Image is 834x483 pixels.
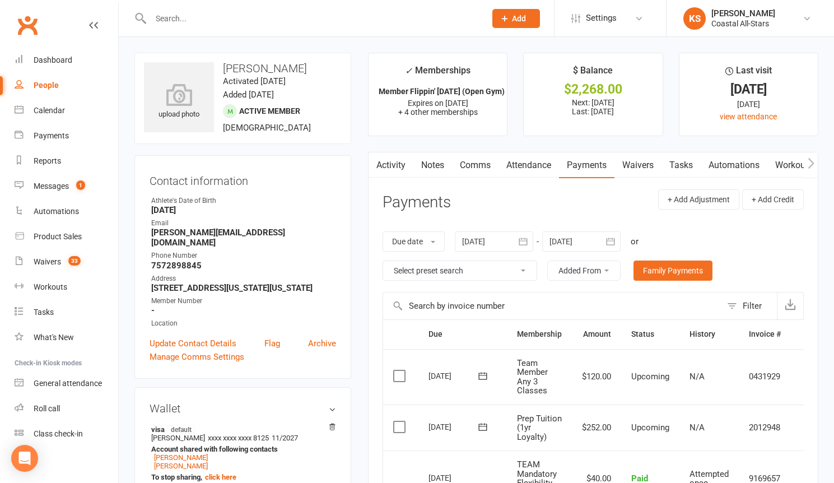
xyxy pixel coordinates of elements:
[15,371,118,396] a: General attendance kiosk mode
[34,379,102,388] div: General attendance
[492,9,540,28] button: Add
[151,227,336,248] strong: [PERSON_NAME][EMAIL_ADDRESS][DOMAIN_NAME]
[15,98,118,123] a: Calendar
[308,337,336,350] a: Archive
[721,292,777,319] button: Filter
[151,305,336,315] strong: -
[34,106,65,115] div: Calendar
[15,148,118,174] a: Reports
[379,87,505,96] strong: Member Flippin' [DATE] (Open Gym)
[573,63,613,83] div: $ Balance
[739,349,791,405] td: 0431929
[614,152,661,178] a: Waivers
[13,11,41,39] a: Clubworx
[428,418,480,435] div: [DATE]
[15,174,118,199] a: Messages 1
[711,18,775,29] div: Coastal All-Stars
[208,434,269,442] span: xxxx xxxx xxxx 8125
[147,11,478,26] input: Search...
[452,152,498,178] a: Comms
[683,7,706,30] div: KS
[534,83,652,95] div: $2,268.00
[151,296,336,306] div: Member Number
[725,63,772,83] div: Last visit
[572,320,621,349] th: Amount
[720,112,777,121] a: view attendance
[150,170,336,187] h3: Contact information
[15,199,118,224] a: Automations
[223,76,286,86] time: Activated [DATE]
[512,14,526,23] span: Add
[369,152,413,178] a: Activity
[743,299,762,313] div: Filter
[742,189,804,210] button: + Add Credit
[15,224,118,249] a: Product Sales
[15,275,118,300] a: Workouts
[151,218,336,229] div: Email
[661,152,701,178] a: Tasks
[151,205,336,215] strong: [DATE]
[507,320,572,349] th: Membership
[34,207,79,216] div: Automations
[205,473,236,481] a: click here
[739,405,791,451] td: 2012948
[689,83,808,95] div: [DATE]
[151,196,336,206] div: Athlete's Date of Birth
[144,83,214,120] div: upload photo
[76,180,85,190] span: 1
[405,63,470,84] div: Memberships
[154,462,208,470] a: [PERSON_NAME]
[34,232,82,241] div: Product Sales
[15,123,118,148] a: Payments
[413,152,452,178] a: Notes
[15,421,118,447] a: Class kiosk mode
[517,414,562,442] span: Prep Tuition (1yr Loyalty)
[631,422,669,433] span: Upcoming
[658,189,739,210] button: + Add Adjustment
[586,6,617,31] span: Settings
[34,131,69,140] div: Payments
[34,55,72,64] div: Dashboard
[151,283,336,293] strong: [STREET_ADDRESS][US_STATE][US_STATE]
[151,250,336,261] div: Phone Number
[34,156,61,165] div: Reports
[150,423,336,483] li: [PERSON_NAME]
[534,98,652,116] p: Next: [DATE] Last: [DATE]
[383,194,451,211] h3: Payments
[572,349,621,405] td: $120.00
[34,257,61,266] div: Waivers
[151,273,336,284] div: Address
[498,152,559,178] a: Attendance
[621,320,679,349] th: Status
[679,320,739,349] th: History
[559,152,614,178] a: Payments
[517,358,548,396] span: Team Member Any 3 Classes
[383,231,445,252] button: Due date
[34,81,59,90] div: People
[767,152,821,178] a: Workouts
[34,182,69,191] div: Messages
[264,337,280,350] a: Flag
[154,453,208,462] a: [PERSON_NAME]
[150,337,236,350] a: Update Contact Details
[15,48,118,73] a: Dashboard
[398,108,478,117] span: + 4 other memberships
[701,152,767,178] a: Automations
[34,308,54,317] div: Tasks
[547,261,621,281] button: Added From
[428,367,480,384] div: [DATE]
[151,318,336,329] div: Location
[15,396,118,421] a: Roll call
[572,405,621,451] td: $252.00
[15,300,118,325] a: Tasks
[15,325,118,350] a: What's New
[418,320,507,349] th: Due
[633,261,712,281] a: Family Payments
[150,402,336,415] h3: Wallet
[144,62,342,75] h3: [PERSON_NAME]
[739,320,791,349] th: Invoice #
[689,98,808,110] div: [DATE]
[15,73,118,98] a: People
[405,66,412,76] i: ✓
[223,90,274,100] time: Added [DATE]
